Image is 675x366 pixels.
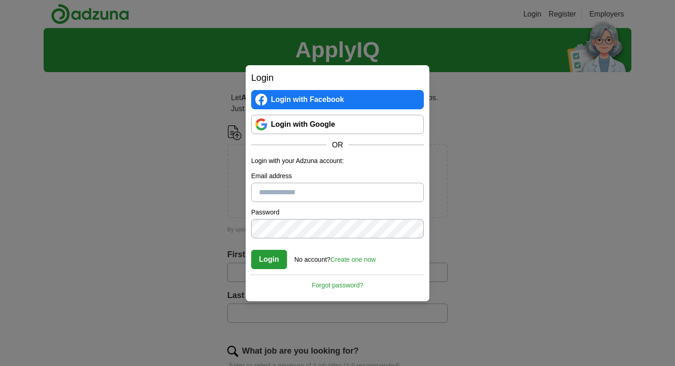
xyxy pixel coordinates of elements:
a: Create one now [331,256,376,263]
a: Forgot password? [251,275,424,290]
span: OR [326,140,349,151]
button: Login [251,250,287,269]
label: Email address [251,171,424,181]
a: Login with Facebook [251,90,424,109]
p: Login with your Adzuna account: [251,156,424,166]
a: Login with Google [251,115,424,134]
div: No account? [294,249,376,265]
h2: Login [251,71,424,84]
label: Password [251,208,424,217]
